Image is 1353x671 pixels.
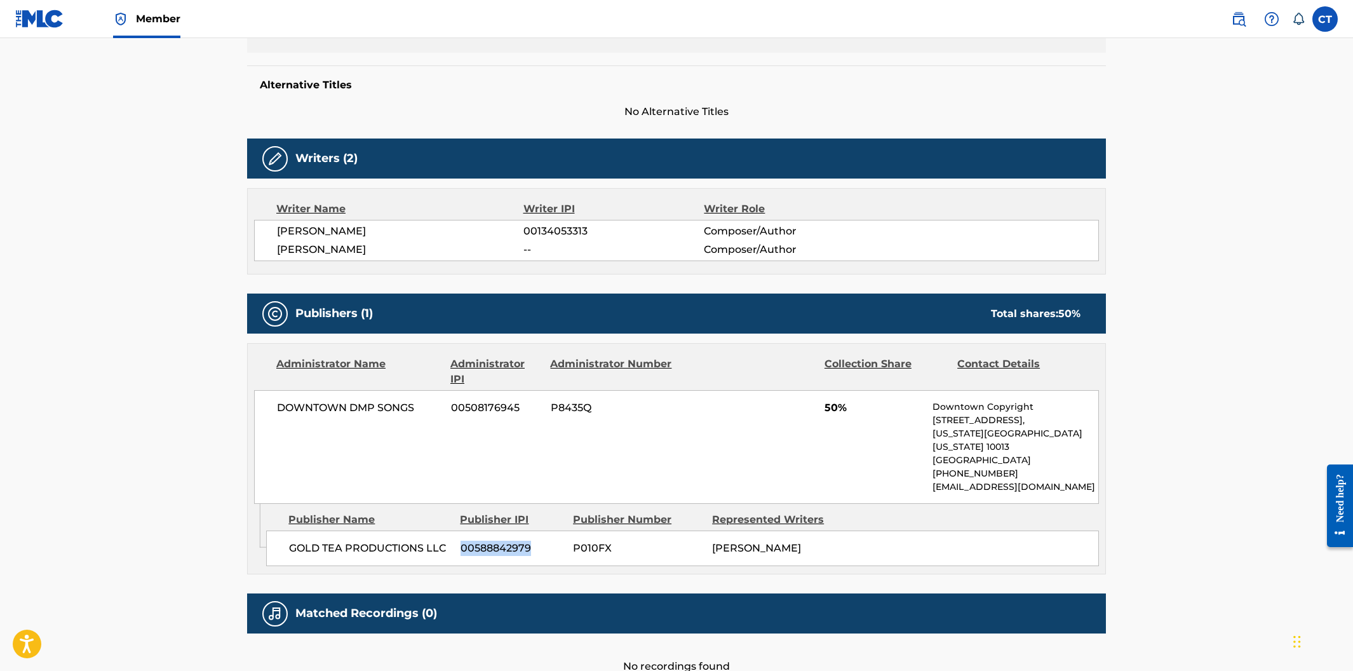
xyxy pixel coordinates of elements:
[523,224,704,239] span: 00134053313
[573,512,703,527] div: Publisher Number
[113,11,128,27] img: Top Rightsholder
[825,356,948,387] div: Collection Share
[289,541,451,556] span: GOLD TEA PRODUCTIONS LLC
[277,242,523,257] span: [PERSON_NAME]
[932,480,1098,494] p: [EMAIL_ADDRESS][DOMAIN_NAME]
[461,541,563,556] span: 00588842979
[523,242,704,257] span: --
[295,606,437,621] h5: Matched Recordings (0)
[295,151,358,166] h5: Writers (2)
[957,356,1080,387] div: Contact Details
[460,512,563,527] div: Publisher IPI
[573,541,703,556] span: P010FX
[1317,454,1353,557] iframe: Resource Center
[825,400,923,416] span: 50%
[550,356,673,387] div: Administrator Number
[704,242,868,257] span: Composer/Author
[295,306,373,321] h5: Publishers (1)
[288,512,450,527] div: Publisher Name
[277,400,441,416] span: DOWNTOWN DMP SONGS
[247,104,1106,119] span: No Alternative Titles
[1226,6,1251,32] a: Public Search
[704,224,868,239] span: Composer/Author
[1231,11,1246,27] img: search
[932,454,1098,467] p: [GEOGRAPHIC_DATA]
[932,400,1098,414] p: Downtown Copyright
[1058,308,1080,320] span: 50 %
[451,400,541,416] span: 00508176945
[450,356,541,387] div: Administrator IPI
[932,427,1098,454] p: [US_STATE][GEOGRAPHIC_DATA][US_STATE] 10013
[704,201,868,217] div: Writer Role
[712,542,801,554] span: [PERSON_NAME]
[551,400,674,416] span: P8435Q
[267,306,283,322] img: Publishers
[1292,13,1305,25] div: Notifications
[276,201,523,217] div: Writer Name
[1259,6,1284,32] div: Help
[267,606,283,621] img: Matched Recordings
[276,356,441,387] div: Administrator Name
[712,512,842,527] div: Represented Writers
[991,306,1080,322] div: Total shares:
[260,79,1093,91] h5: Alternative Titles
[136,11,180,26] span: Member
[267,151,283,166] img: Writers
[523,201,704,217] div: Writer IPI
[1289,610,1353,671] iframe: Chat Widget
[932,467,1098,480] p: [PHONE_NUMBER]
[277,224,523,239] span: [PERSON_NAME]
[1312,6,1338,32] div: User Menu
[1264,11,1279,27] img: help
[15,10,64,28] img: MLC Logo
[1293,623,1301,661] div: Drag
[932,414,1098,427] p: [STREET_ADDRESS],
